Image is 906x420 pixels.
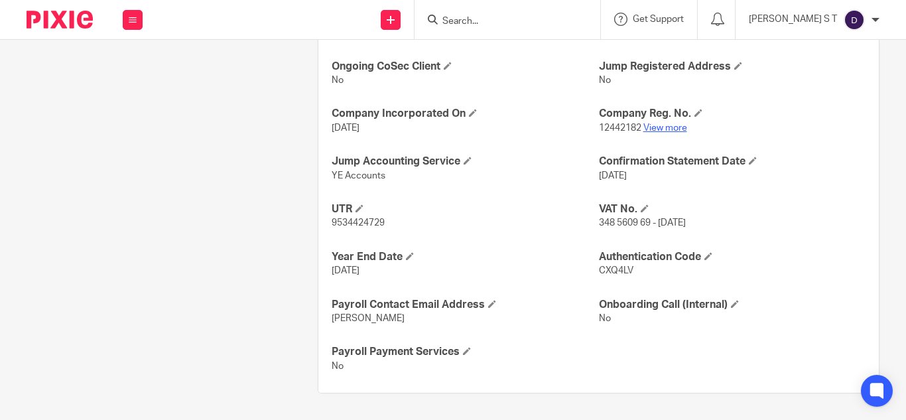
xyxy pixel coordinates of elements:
p: [PERSON_NAME] S T [749,13,837,26]
input: Search [441,16,560,28]
span: YE Accounts [332,171,385,180]
span: [DATE] [599,171,627,180]
span: CXQ4LV [599,266,633,275]
span: No [599,314,611,323]
span: 348 5609 69 - [DATE] [599,218,686,228]
span: [DATE] [332,266,359,275]
h4: Jump Accounting Service [332,155,598,169]
a: View more [643,123,687,133]
h4: Payroll Payment Services [332,345,598,359]
h4: Authentication Code [599,250,866,264]
span: 9534424729 [332,218,385,228]
span: [PERSON_NAME] [332,314,405,323]
h4: VAT No. [599,202,866,216]
h4: UTR [332,202,598,216]
h4: Ongoing CoSec Client [332,60,598,74]
h4: Jump Registered Address [599,60,866,74]
span: 12442182 [599,123,641,133]
span: [DATE] [332,123,359,133]
h4: Payroll Contact Email Address [332,298,598,312]
h4: Onboarding Call (Internal) [599,298,866,312]
span: Get Support [633,15,684,24]
span: No [599,76,611,85]
h4: Year End Date [332,250,598,264]
h4: Company Reg. No. [599,107,866,121]
span: No [332,76,344,85]
span: No [332,362,344,371]
img: Pixie [27,11,93,29]
h4: Confirmation Statement Date [599,155,866,169]
img: svg%3E [844,9,865,31]
h4: Company Incorporated On [332,107,598,121]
